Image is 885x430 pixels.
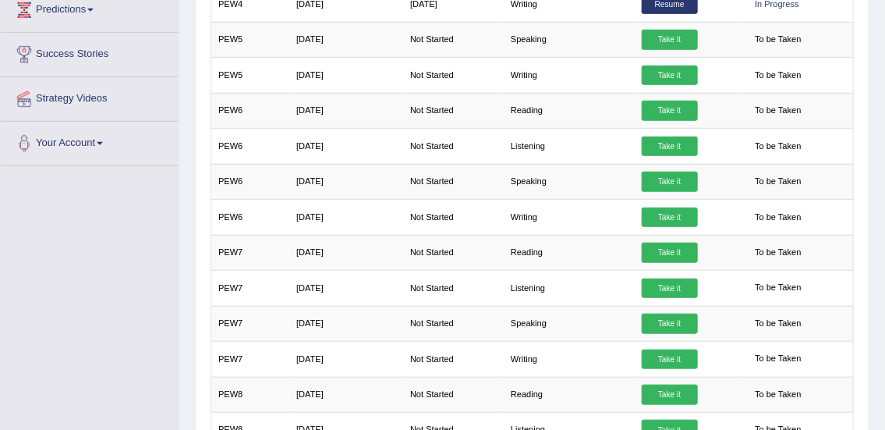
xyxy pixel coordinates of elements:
[642,279,698,299] a: Take it
[504,306,635,341] td: Speaking
[642,314,698,334] a: Take it
[504,22,635,57] td: Speaking
[749,385,808,405] span: To be Taken
[504,164,635,199] td: Speaking
[642,350,698,370] a: Take it
[749,208,808,228] span: To be Taken
[504,129,635,164] td: Listening
[504,235,635,270] td: Reading
[749,66,808,86] span: To be Taken
[504,58,635,93] td: Writing
[504,377,635,412] td: Reading
[289,93,403,128] td: [DATE]
[403,58,504,93] td: Not Started
[642,101,698,121] a: Take it
[289,164,403,199] td: [DATE]
[403,342,504,377] td: Not Started
[289,271,403,306] td: [DATE]
[289,306,403,341] td: [DATE]
[1,33,179,72] a: Success Stories
[403,271,504,306] td: Not Started
[1,122,179,161] a: Your Account
[749,350,808,370] span: To be Taken
[403,377,504,412] td: Not Started
[642,172,698,192] a: Take it
[403,129,504,164] td: Not Started
[211,271,289,306] td: PEW7
[403,306,504,341] td: Not Started
[749,243,808,263] span: To be Taken
[749,30,808,50] span: To be Taken
[504,200,635,235] td: Writing
[403,93,504,128] td: Not Started
[289,58,403,93] td: [DATE]
[749,279,808,299] span: To be Taken
[289,129,403,164] td: [DATE]
[211,377,289,412] td: PEW8
[504,342,635,377] td: Writing
[211,235,289,270] td: PEW7
[289,200,403,235] td: [DATE]
[289,22,403,57] td: [DATE]
[211,93,289,128] td: PEW6
[749,101,808,121] span: To be Taken
[289,235,403,270] td: [DATE]
[403,22,504,57] td: Not Started
[403,164,504,199] td: Not Started
[211,22,289,57] td: PEW5
[211,342,289,377] td: PEW7
[403,235,504,270] td: Not Started
[642,137,698,157] a: Take it
[749,172,808,192] span: To be Taken
[749,137,808,157] span: To be Taken
[211,129,289,164] td: PEW6
[642,30,698,50] a: Take it
[211,306,289,341] td: PEW7
[211,200,289,235] td: PEW6
[1,77,179,116] a: Strategy Videos
[403,200,504,235] td: Not Started
[642,385,698,405] a: Take it
[289,377,403,412] td: [DATE]
[642,66,698,86] a: Take it
[749,314,808,334] span: To be Taken
[211,58,289,93] td: PEW5
[642,208,698,228] a: Take it
[642,243,698,263] a: Take it
[504,271,635,306] td: Listening
[211,164,289,199] td: PEW6
[289,342,403,377] td: [DATE]
[504,93,635,128] td: Reading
